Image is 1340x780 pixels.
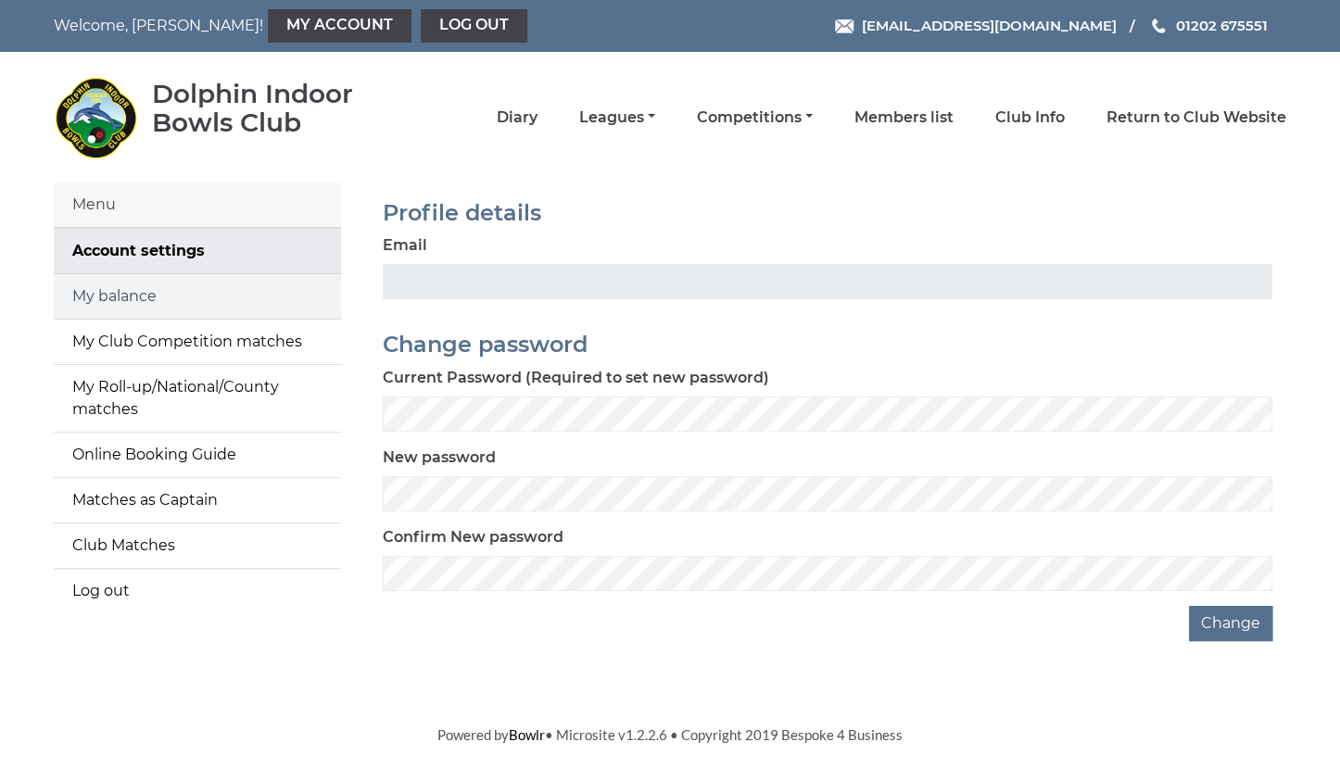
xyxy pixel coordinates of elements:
label: Confirm New password [383,526,563,548]
a: Members list [854,107,954,128]
div: Dolphin Indoor Bowls Club [152,80,407,137]
label: Email [383,234,427,257]
a: Club Info [995,107,1065,128]
a: Club Matches [54,523,341,568]
span: [EMAIL_ADDRESS][DOMAIN_NAME] [862,17,1117,34]
a: Log out [54,569,341,613]
a: Diary [497,107,537,128]
h2: Change password [383,333,1272,357]
img: Dolphin Indoor Bowls Club [54,76,137,159]
a: My Roll-up/National/County matches [54,365,341,432]
nav: Welcome, [PERSON_NAME]! [54,9,551,43]
a: Matches as Captain [54,478,341,522]
img: Email [835,19,853,33]
h2: Profile details [383,201,1272,225]
a: Competitions [697,107,813,128]
a: Return to Club Website [1106,107,1286,128]
a: Leagues [579,107,655,128]
label: Current Password (Required to set new password) [383,367,769,389]
a: Bowlr [509,726,545,743]
span: Powered by • Microsite v1.2.2.6 • Copyright 2019 Bespoke 4 Business [437,726,903,743]
a: Phone us 01202 675551 [1149,15,1268,36]
button: Change [1189,606,1272,641]
a: Online Booking Guide [54,433,341,477]
a: My Account [268,9,411,43]
a: My balance [54,274,341,319]
span: 01202 675551 [1176,17,1268,34]
div: Menu [54,182,341,228]
a: Log out [421,9,527,43]
a: Email [EMAIL_ADDRESS][DOMAIN_NAME] [835,15,1117,36]
label: New password [383,447,496,469]
a: My Club Competition matches [54,320,341,364]
img: Phone us [1152,19,1165,33]
a: Account settings [54,229,341,273]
